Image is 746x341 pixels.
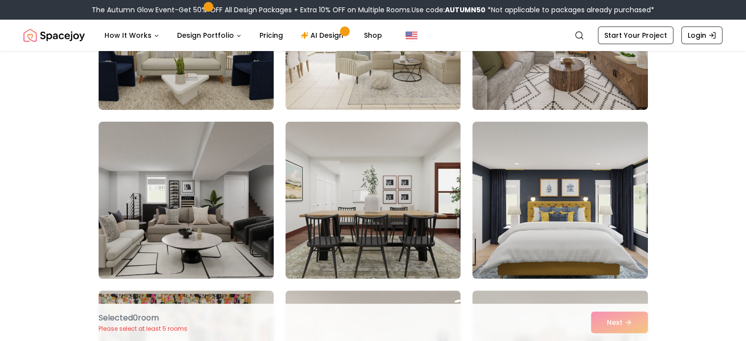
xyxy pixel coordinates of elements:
[169,26,250,45] button: Design Portfolio
[445,5,486,15] b: AUTUMN50
[412,5,486,15] span: Use code:
[99,325,187,333] p: Please select at least 5 rooms
[356,26,390,45] a: Shop
[598,26,673,44] a: Start Your Project
[486,5,654,15] span: *Not applicable to packages already purchased*
[681,26,722,44] a: Login
[94,118,278,283] img: Room room-4
[97,26,167,45] button: How It Works
[24,20,722,51] nav: Global
[472,122,647,279] img: Room room-6
[97,26,390,45] nav: Main
[99,312,187,324] p: Selected 0 room
[406,29,417,41] img: United States
[24,26,85,45] a: Spacejoy
[252,26,291,45] a: Pricing
[285,122,461,279] img: Room room-5
[92,5,654,15] div: The Autumn Glow Event-Get 50% OFF All Design Packages + Extra 10% OFF on Multiple Rooms.
[293,26,354,45] a: AI Design
[24,26,85,45] img: Spacejoy Logo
